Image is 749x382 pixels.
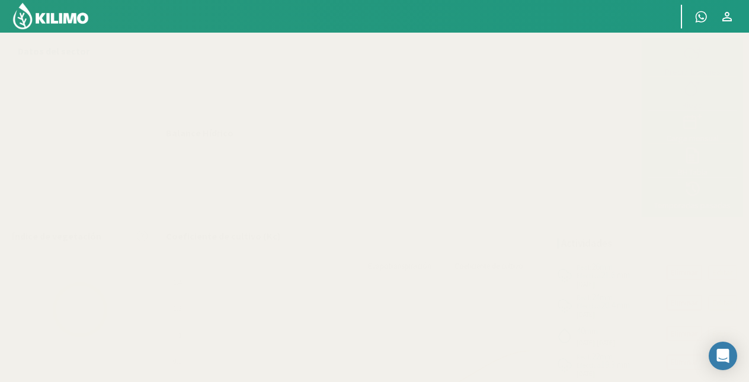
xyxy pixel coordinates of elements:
[600,262,613,272] span: mm
[577,279,595,289] span: [DATE]
[667,355,702,370] button: Eliminar
[21,250,139,369] img: Loading...
[591,261,600,272] span: 26
[166,229,281,243] p: Coeficiente de cultivo (Kc)
[709,342,737,370] div: Open Intercom Messenger
[651,134,734,142] div: Carga mensual
[601,359,630,370] span: 19.3 mm
[671,266,698,279] p: Eliminar
[651,201,734,209] div: Temporadas pasadas
[358,256,441,276] a: Evapotranspiración
[577,352,591,361] span: Real:
[597,339,615,347] span: [DATE]
[708,355,737,370] button: Editar
[577,263,591,272] span: Real:
[601,300,630,311] span: 20.4 mm
[577,338,595,348] span: [DATE]
[12,229,101,243] p: Índice de vegetación
[591,291,600,303] span: 24
[595,339,597,347] span: -
[173,358,182,365] text: 0.8
[577,271,601,280] span: Efectiva
[591,351,600,362] span: 22
[601,269,630,281] span: 21.6 mm
[651,68,734,76] div: Precipitaciones
[577,310,595,320] span: [DATE]
[577,293,591,302] span: Real:
[166,126,233,140] p: Balance Hídrico
[708,295,737,310] button: Editar
[648,111,737,144] button: Carga mensual
[600,292,613,303] span: mm
[173,279,182,286] text: 1.4
[712,266,733,279] p: Editar
[444,256,533,276] a: Coeficiente de cultivo
[173,305,182,312] text: 1.2
[708,265,737,280] button: Editar
[671,296,698,310] p: Eliminar
[577,325,585,336] span: 40
[648,44,737,77] button: Precipitaciones
[12,2,89,30] img: Kilimo
[708,326,737,341] button: Editar
[712,296,733,310] p: Editar
[667,295,702,310] button: Eliminar
[667,265,702,280] button: Eliminar
[712,327,733,340] p: Editar
[648,144,737,177] button: BH Tabla
[577,361,601,370] span: Efectiva
[671,327,698,340] p: Eliminar
[577,369,595,379] span: [DATE]
[178,332,182,339] text: 1
[18,44,142,58] p: Datos del sector
[651,168,734,176] div: BH Tabla
[577,301,601,310] span: Efectiva
[600,351,613,362] span: mm
[648,77,737,110] button: Riego
[561,238,612,249] h4: Actividades
[667,326,702,341] button: Eliminar
[671,355,698,369] p: Eliminar
[651,101,734,109] div: Riego
[648,178,737,211] button: Temporadas pasadas
[585,326,598,336] span: mm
